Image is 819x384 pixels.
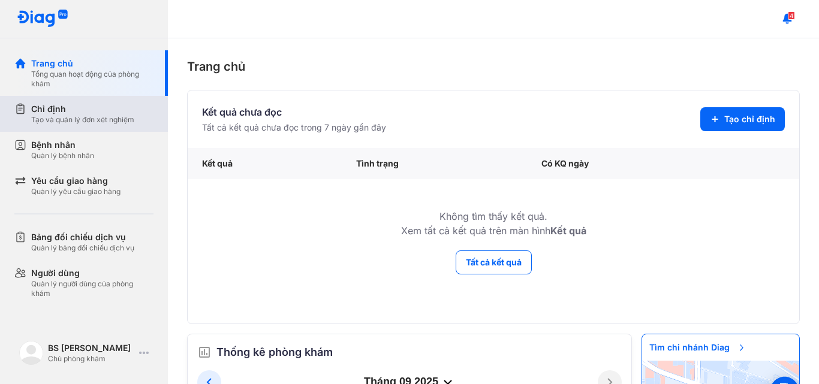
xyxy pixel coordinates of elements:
[31,58,153,69] div: Trang chủ
[48,354,134,364] div: Chủ phòng khám
[31,175,121,187] div: Yêu cầu giao hàng
[19,341,43,365] img: logo
[642,334,754,361] span: Tìm chi nhánh Diag
[31,139,94,151] div: Bệnh nhân
[31,115,134,125] div: Tạo và quản lý đơn xét nghiệm
[527,148,725,179] div: Có KQ ngày
[724,113,775,125] span: Tạo chỉ định
[197,345,212,359] img: order.5a6da16c.svg
[202,105,386,119] div: Kết quả chưa đọc
[216,344,333,361] span: Thống kê phòng khám
[48,342,134,354] div: BS [PERSON_NAME]
[17,10,68,28] img: logo
[31,69,153,89] div: Tổng quan hoạt động của phòng khám
[550,225,586,237] b: Kết quả
[31,243,134,253] div: Quản lý bảng đối chiếu dịch vụ
[188,148,342,179] div: Kết quả
[788,11,795,20] span: 4
[700,107,785,131] button: Tạo chỉ định
[342,148,527,179] div: Tình trạng
[31,267,153,279] div: Người dùng
[187,58,800,75] div: Trang chủ
[188,179,799,250] td: Không tìm thấy kết quả. Xem tất cả kết quả trên màn hình
[202,122,386,134] div: Tất cả kết quả chưa đọc trong 7 ngày gần đây
[31,151,94,161] div: Quản lý bệnh nhân
[31,187,121,196] div: Quản lý yêu cầu giao hàng
[31,231,134,243] div: Bảng đối chiếu dịch vụ
[31,279,153,298] div: Quản lý người dùng của phòng khám
[456,250,532,274] button: Tất cả kết quả
[31,103,134,115] div: Chỉ định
